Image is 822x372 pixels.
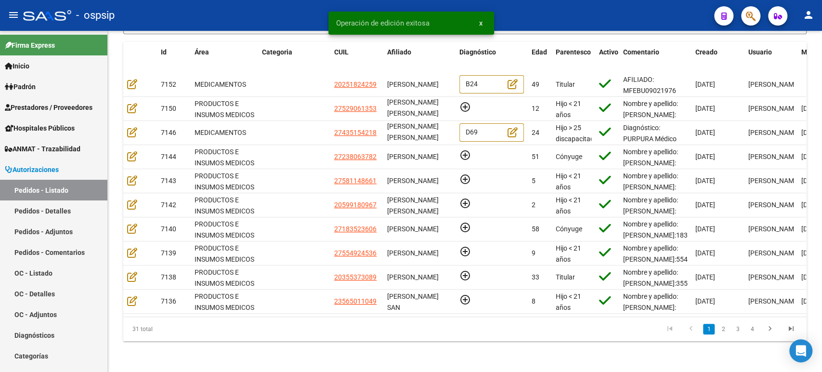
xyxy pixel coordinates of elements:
[459,198,471,209] mat-icon: add_circle_outline
[195,220,254,239] span: PRODUCTOS E INSUMOS MEDICOS
[732,324,744,334] a: 3
[782,324,800,334] a: go to last page
[161,153,176,160] span: 7144
[5,102,92,113] span: Prestadores / Proveedores
[532,297,535,305] span: 8
[195,100,254,119] span: PRODUCTOS E INSUMOS MEDICOS
[334,201,377,209] span: 20599180967
[161,297,176,305] span: 7136
[532,48,547,56] span: Edad
[479,19,483,27] span: x
[5,40,55,51] span: Firma Express
[748,129,800,136] span: [PERSON_NAME]
[334,48,349,56] span: CUIL
[459,75,524,94] div: B24
[748,153,800,160] span: [PERSON_NAME]
[718,324,729,334] a: 2
[532,249,535,257] span: 9
[532,177,535,185] span: 5
[623,124,682,274] span: Diagnóstico: PURPURA Médico Tratante: [PERSON_NAME] Teléfono: [PHONE_NUMBER] Correo electrónico: ...
[748,80,800,88] span: [PERSON_NAME]
[5,164,59,175] span: Autorizaciones
[195,268,254,287] span: PRODUCTOS E INSUMOS MEDICOS
[5,123,75,133] span: Hospitales Públicos
[695,48,718,56] span: Creado
[803,9,814,21] mat-icon: person
[262,48,292,56] span: Categoria
[661,324,679,334] a: go to first page
[191,42,258,74] datatable-header-cell: Área
[334,225,377,233] span: 27183523606
[801,249,821,257] span: [DATE]
[623,244,707,263] span: Nombre y apellido: [PERSON_NAME]:55492453
[387,225,439,233] span: [PERSON_NAME]
[459,222,471,233] mat-icon: add_circle_outline
[459,101,471,113] mat-icon: add_circle_outline
[623,292,684,355] span: Nombre y apellido: [PERSON_NAME]: 56501104 Dirección: [STREET_ADDRESS] Teléfono: [PHONE_NUMBER]
[334,153,377,160] span: 27238063782
[195,196,254,215] span: PRODUCTOS E INSUMOS MEDICOS
[161,201,176,209] span: 7142
[334,105,377,112] span: 27529061353
[599,48,618,56] span: Activo
[5,144,80,154] span: ANMAT - Trazabilidad
[161,129,176,136] span: 7146
[5,61,29,71] span: Inicio
[695,129,715,136] span: [DATE]
[623,172,718,311] span: Nombre y apellido: [PERSON_NAME]: 58114866 Dirección: Ex combatientes de [STREET_ADDRESS][PERSON_...
[695,105,715,112] span: [DATE]
[623,220,707,261] span: Nombre y apellido: [PERSON_NAME]:18352360 Sanatorio nuestra [PERSON_NAME]
[748,201,800,209] span: [PERSON_NAME]
[334,177,377,185] span: 27581148661
[8,9,19,21] mat-icon: menu
[695,201,715,209] span: [DATE]
[459,270,471,281] mat-icon: add_circle_outline
[716,321,731,337] li: page 2
[532,225,539,233] span: 58
[695,297,715,305] span: [DATE]
[556,225,582,233] span: Cónyuge
[195,129,246,136] span: MEDICAMENTOS
[76,5,115,26] span: - ospsip
[334,297,377,305] span: 23565011049
[745,321,759,337] li: page 4
[387,80,439,88] span: [PERSON_NAME]
[692,42,744,74] datatable-header-cell: Creado
[383,42,456,74] datatable-header-cell: Afiliado
[556,196,581,215] span: Hijo < 21 años
[459,48,496,56] span: Diagnóstico
[387,273,439,281] span: [PERSON_NAME]
[195,148,254,167] span: PRODUCTOS E INSUMOS MEDICOS
[695,273,715,281] span: [DATE]
[123,317,258,341] div: 31 total
[789,339,812,362] div: Open Intercom Messenger
[748,177,800,185] span: [PERSON_NAME]
[695,177,715,185] span: [DATE]
[459,173,471,185] mat-icon: add_circle_outline
[801,153,821,160] span: [DATE]
[556,273,575,281] span: Titular
[387,292,439,322] span: [PERSON_NAME] SAN [PERSON_NAME]
[459,246,471,257] mat-icon: add_circle_outline
[761,324,779,334] a: go to next page
[801,297,821,305] span: [DATE]
[556,244,581,263] span: Hijo < 21 años
[334,273,377,281] span: 20355373089
[336,18,430,28] span: Operación de edición exitosa
[703,324,715,334] a: 1
[387,249,439,257] span: [PERSON_NAME]
[459,149,471,161] mat-icon: add_circle_outline
[748,297,800,305] span: [PERSON_NAME]
[695,80,715,88] span: [DATE]
[695,249,715,257] span: [DATE]
[528,42,552,74] datatable-header-cell: Edad
[556,124,598,143] span: Hijo > 25 discapacitado
[334,129,377,136] span: 27435154218
[748,225,800,233] span: [PERSON_NAME]
[334,249,377,257] span: 27554924536
[161,80,176,88] span: 7152
[161,105,176,112] span: 7150
[801,273,821,281] span: [DATE]
[695,153,715,160] span: [DATE]
[695,225,715,233] span: [DATE]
